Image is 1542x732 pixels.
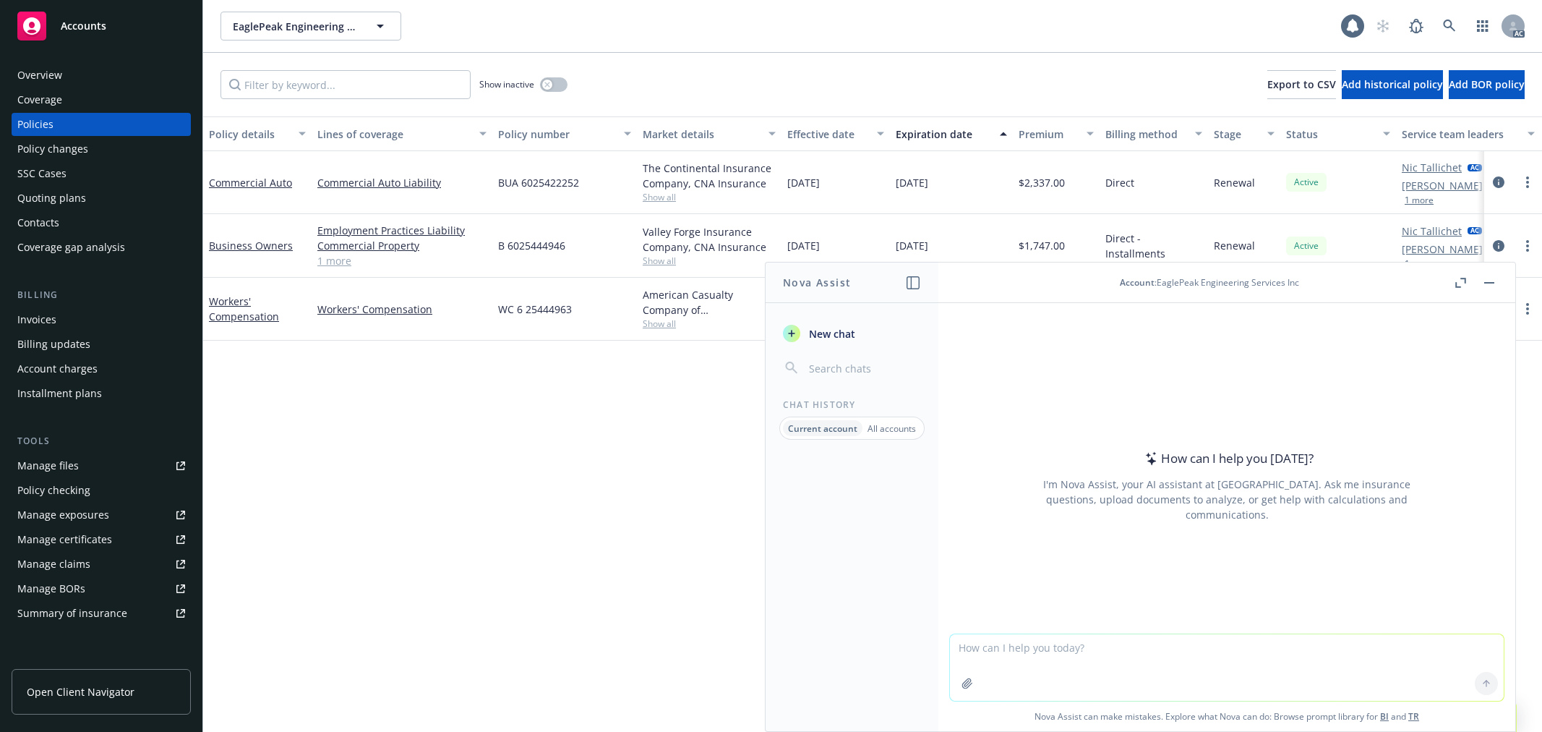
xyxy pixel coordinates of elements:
a: Commercial Auto Liability [317,175,487,190]
div: SSC Cases [17,162,67,185]
div: Manage BORs [17,577,85,600]
div: Premium [1019,127,1078,142]
a: Policies [12,113,191,136]
a: Overview [12,64,191,87]
a: Business Owners [209,239,293,252]
a: Coverage [12,88,191,111]
div: Expiration date [896,127,991,142]
span: Account [1120,276,1155,289]
button: Add BOR policy [1449,70,1525,99]
a: more [1519,300,1536,318]
div: : EaglePeak Engineering Services Inc [1120,276,1299,289]
span: Add BOR policy [1449,77,1525,91]
span: Direct - Installments [1105,231,1202,261]
span: WC 6 25444963 [498,302,572,317]
button: 1 more [1405,196,1434,205]
a: Quoting plans [12,187,191,210]
div: Manage files [17,454,79,477]
div: Policy changes [17,137,88,161]
button: Billing method [1100,116,1208,151]
span: Open Client Navigator [27,684,134,699]
input: Search chats [806,358,921,378]
button: Premium [1013,116,1100,151]
div: Quoting plans [17,187,86,210]
a: Workers' Compensation [317,302,487,317]
div: Coverage gap analysis [17,236,125,259]
a: circleInformation [1490,237,1507,255]
button: Policy details [203,116,312,151]
button: EaglePeak Engineering Services Inc [220,12,401,41]
div: Lines of coverage [317,127,471,142]
button: Export to CSV [1267,70,1336,99]
div: Billing method [1105,127,1186,142]
input: Filter by keyword... [220,70,471,99]
button: Policy number [492,116,637,151]
div: Valley Forge Insurance Company, CNA Insurance [643,224,776,255]
span: New chat [806,326,855,341]
div: I'm Nova Assist, your AI assistant at [GEOGRAPHIC_DATA]. Ask me insurance questions, upload docum... [1024,477,1430,522]
span: EaglePeak Engineering Services Inc [233,19,358,34]
a: [PERSON_NAME] [1402,242,1483,257]
button: Lines of coverage [312,116,492,151]
div: Policy details [209,127,290,142]
span: [DATE] [787,238,820,253]
a: Contacts [12,211,191,234]
div: Coverage [17,88,62,111]
a: circleInformation [1490,174,1507,191]
span: Direct [1105,175,1134,190]
span: Show all [643,191,776,203]
span: Export to CSV [1267,77,1336,91]
div: How can I help you [DATE]? [1141,449,1314,468]
a: Policy changes [12,137,191,161]
div: Stage [1214,127,1259,142]
a: Manage exposures [12,503,191,527]
div: Summary of insurance [17,602,127,625]
div: Service team leaders [1402,127,1519,142]
button: Expiration date [890,116,1013,151]
button: Add historical policy [1342,70,1443,99]
div: Contacts [17,211,59,234]
a: Manage BORs [12,577,191,600]
a: Manage claims [12,553,191,576]
span: Add historical policy [1342,77,1443,91]
div: Manage certificates [17,528,112,551]
div: Account charges [17,357,98,380]
span: B 6025444946 [498,238,565,253]
a: TR [1408,710,1419,723]
a: Report a Bug [1402,12,1431,41]
a: Nic Tallichet [1402,224,1462,239]
a: Installment plans [12,382,191,405]
div: Overview [17,64,62,87]
a: more [1519,237,1536,255]
span: Renewal [1214,238,1255,253]
button: Effective date [781,116,890,151]
div: Policies [17,113,53,136]
a: SSC Cases [12,162,191,185]
a: Accounts [12,6,191,46]
span: [DATE] [896,238,928,253]
button: Stage [1208,116,1280,151]
p: Current account [788,422,857,435]
div: Manage exposures [17,503,109,527]
span: [DATE] [787,175,820,190]
a: Commercial Property [317,238,487,253]
span: Active [1292,176,1321,189]
a: Switch app [1468,12,1497,41]
div: Policy number [498,127,615,142]
span: Show inactive [479,78,534,90]
a: Search [1435,12,1464,41]
div: Market details [643,127,760,142]
a: Workers' Compensation [209,294,279,323]
div: Tools [12,434,191,448]
button: 1 more [1405,260,1434,268]
span: $2,337.00 [1019,175,1065,190]
p: All accounts [868,422,916,435]
a: Manage certificates [12,528,191,551]
a: 1 more [317,253,487,268]
span: $1,747.00 [1019,238,1065,253]
a: Policy checking [12,479,191,502]
span: Nova Assist can make mistakes. Explore what Nova can do: Browse prompt library for and [944,702,1509,731]
a: Employment Practices Liability [317,223,487,238]
div: Invoices [17,308,56,331]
